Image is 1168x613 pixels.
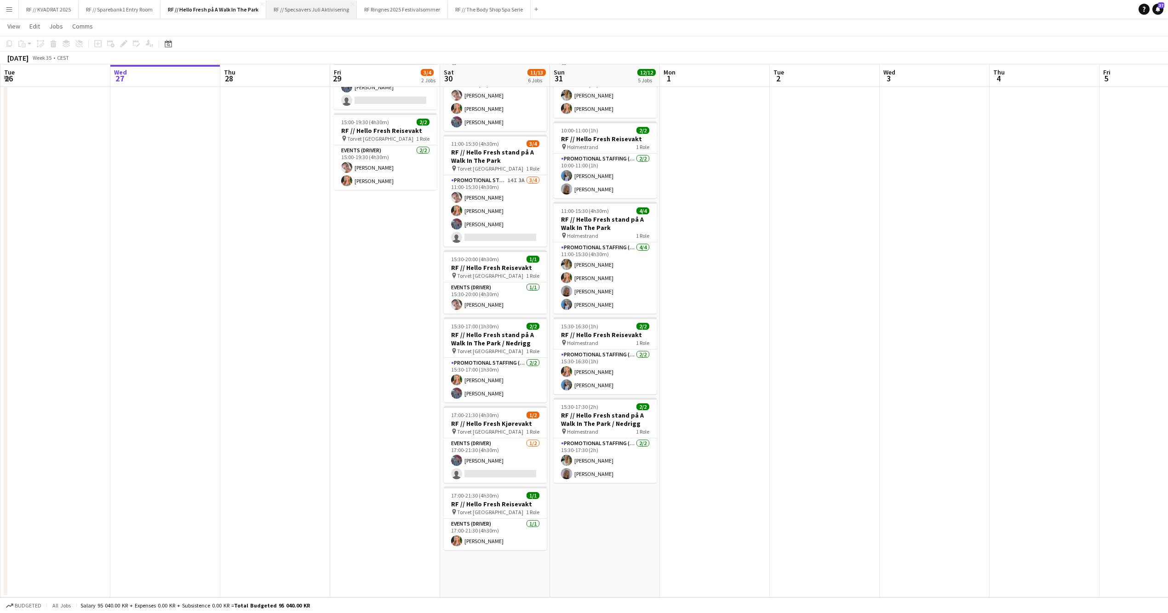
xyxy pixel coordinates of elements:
[636,339,649,346] span: 1 Role
[527,492,539,499] span: 1/1
[334,113,437,190] div: 15:00-19:30 (4h30m)2/2RF // Hello Fresh Reisevakt Torvet [GEOGRAPHIC_DATA]1 RoleEvents (Driver)2/...
[457,428,523,435] span: Torvet [GEOGRAPHIC_DATA]
[160,0,266,18] button: RF // Hello Fresh på A Walk In The Park
[883,68,895,76] span: Wed
[421,77,435,84] div: 2 Jobs
[526,509,539,516] span: 1 Role
[554,73,657,118] app-card-role: Promotional Staffing (Promotional Staff)2/208:00-11:00 (3h)[PERSON_NAME][PERSON_NAME]
[554,202,657,314] app-job-card: 11:00-15:30 (4h30m)4/4RF // Hello Fresh stand på A Walk In The Park Holmestrand1 RolePromotional ...
[451,140,499,147] span: 11:00-15:30 (4h30m)
[26,20,44,32] a: Edit
[567,428,598,435] span: Holmestrand
[451,323,499,330] span: 15:30-17:00 (1h30m)
[347,135,413,142] span: Torvet [GEOGRAPHIC_DATA]
[554,349,657,394] app-card-role: Promotional Staffing (Promotional Staff)2/215:30-16:30 (1h)[PERSON_NAME][PERSON_NAME]
[561,403,598,410] span: 15:30-17:30 (2h)
[554,438,657,483] app-card-role: Promotional Staffing (Promotional Staff)2/215:30-17:30 (2h)[PERSON_NAME][PERSON_NAME]
[29,22,40,30] span: Edit
[444,419,547,428] h3: RF // Hello Fresh Kjørevakt
[772,73,784,84] span: 2
[5,601,43,611] button: Budgeted
[334,68,341,76] span: Fri
[552,73,565,84] span: 31
[4,68,15,76] span: Tue
[79,0,160,18] button: RF // Sparebank1 Entry Room
[444,317,547,402] app-job-card: 15:30-17:00 (1h30m)2/2RF // Hello Fresh stand på A Walk In The Park / Nedrigg Torvet [GEOGRAPHIC_...
[15,602,41,609] span: Budgeted
[554,135,657,143] h3: RF // Hello Fresh Reisevakt
[69,20,97,32] a: Comms
[444,406,547,483] app-job-card: 17:00-21:30 (4h30m)1/2RF // Hello Fresh Kjørevakt Torvet [GEOGRAPHIC_DATA]1 RoleEvents (Driver)1/...
[527,256,539,263] span: 1/1
[444,282,547,314] app-card-role: Events (Driver)1/115:30-20:00 (4h30m)[PERSON_NAME]
[332,73,341,84] span: 29
[528,77,545,84] div: 6 Jobs
[554,242,657,314] app-card-role: Promotional Staffing (Promotional Staff)4/411:00-15:30 (4h30m)[PERSON_NAME][PERSON_NAME][PERSON_N...
[457,509,523,516] span: Torvet [GEOGRAPHIC_DATA]
[636,143,649,150] span: 1 Role
[357,0,448,18] button: RF Ringnes 2025 Festivalsommer
[451,492,499,499] span: 17:00-21:30 (4h30m)
[1158,2,1164,8] span: 37
[49,22,63,30] span: Jobs
[636,403,649,410] span: 2/2
[444,148,547,165] h3: RF // Hello Fresh stand på A Walk In The Park
[341,119,389,126] span: 15:00-19:30 (4h30m)
[51,602,73,609] span: All jobs
[567,143,598,150] span: Holmestrand
[636,207,649,214] span: 4/4
[567,339,598,346] span: Holmestrand
[526,272,539,279] span: 1 Role
[444,135,547,246] div: 11:00-15:30 (4h30m)3/4RF // Hello Fresh stand på A Walk In The Park Torvet [GEOGRAPHIC_DATA]1 Rol...
[993,68,1005,76] span: Thu
[554,121,657,198] app-job-card: 10:00-11:00 (1h)2/2RF // Hello Fresh Reisevakt Holmestrand1 RolePromotional Staffing (Promotional...
[554,68,565,76] span: Sun
[7,53,29,63] div: [DATE]
[444,250,547,314] app-job-card: 15:30-20:00 (4h30m)1/1RF // Hello Fresh Reisevakt Torvet [GEOGRAPHIC_DATA]1 RoleEvents (Driver)1/...
[7,22,20,30] span: View
[1102,73,1111,84] span: 5
[554,411,657,428] h3: RF // Hello Fresh stand på A Walk In The Park / Nedrigg
[30,54,53,61] span: Week 35
[80,602,310,609] div: Salary 95 040.00 KR + Expenses 0.00 KR + Subsistence 0.00 KR =
[554,154,657,198] app-card-role: Promotional Staffing (Promotional Staff)2/210:00-11:00 (1h)[PERSON_NAME][PERSON_NAME]
[561,323,598,330] span: 15:30-16:30 (1h)
[526,428,539,435] span: 1 Role
[266,0,357,18] button: RF // Specsavers Juli Aktivisering
[19,0,79,18] button: RF // KVADRAT 2025
[223,73,235,84] span: 28
[636,323,649,330] span: 2/2
[444,519,547,550] app-card-role: Events (Driver)1/117:00-21:30 (4h30m)[PERSON_NAME]
[561,127,598,134] span: 10:00-11:00 (1h)
[451,256,499,263] span: 15:30-20:00 (4h30m)
[444,487,547,550] app-job-card: 17:00-21:30 (4h30m)1/1RF // Hello Fresh Reisevakt Torvet [GEOGRAPHIC_DATA]1 RoleEvents (Driver)1/...
[638,77,655,84] div: 5 Jobs
[444,500,547,508] h3: RF // Hello Fresh Reisevakt
[234,602,310,609] span: Total Budgeted 95 040.00 KR
[664,68,676,76] span: Mon
[554,398,657,483] app-job-card: 15:30-17:30 (2h)2/2RF // Hello Fresh stand på A Walk In The Park / Nedrigg Holmestrand1 RolePromo...
[444,331,547,347] h3: RF // Hello Fresh stand på A Walk In The Park / Nedrigg
[444,438,547,483] app-card-role: Events (Driver)1/217:00-21:30 (4h30m)[PERSON_NAME]
[224,68,235,76] span: Thu
[421,69,434,76] span: 3/4
[334,65,437,109] app-card-role: Events (Driver)1/215:00-19:30 (4h30m)[PERSON_NAME]
[554,317,657,394] app-job-card: 15:30-16:30 (1h)2/2RF // Hello Fresh Reisevakt Holmestrand1 RolePromotional Staffing (Promotional...
[992,73,1005,84] span: 4
[554,215,657,232] h3: RF // Hello Fresh stand på A Walk In The Park
[444,73,547,131] app-card-role: Promotional Staffing (Promotional Staff)3/309:00-11:00 (2h)[PERSON_NAME][PERSON_NAME][PERSON_NAME]
[526,348,539,355] span: 1 Role
[457,272,523,279] span: Torvet [GEOGRAPHIC_DATA]
[444,264,547,272] h3: RF // Hello Fresh Reisevakt
[882,73,895,84] span: 3
[3,73,15,84] span: 26
[448,0,531,18] button: RF // The Body Shop Spa Serie
[57,54,69,61] div: CEST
